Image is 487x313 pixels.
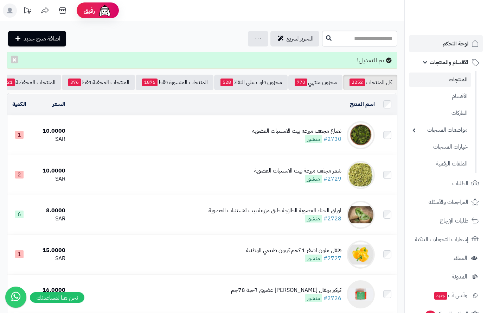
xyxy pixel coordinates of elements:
[209,207,341,215] div: اوراق الحناء العضوية الطازجة طبق مزرعة بيت الاستنبات العضوية
[305,215,322,223] span: منشور
[12,100,26,108] a: الكمية
[84,6,95,15] span: رفيق
[15,250,24,258] span: 1
[323,135,341,143] a: #2730
[287,35,314,43] span: التحرير لسريع
[34,175,65,183] div: SAR
[288,75,342,90] a: مخزون منتهي770
[24,35,60,43] span: اضافة منتج جديد
[305,255,322,262] span: منشور
[254,167,341,175] div: شمر مجفف مزرعة بيت الاستنبات العضوية
[323,214,341,223] a: #2728
[231,286,341,294] div: كوكيز برتقال [PERSON_NAME] عضوي ٦حبة 78جم
[409,268,483,285] a: المدونة
[409,89,471,104] a: الأقسام
[409,175,483,192] a: الطلبات
[98,4,112,18] img: ai-face.png
[430,57,468,67] span: الأقسام والمنتجات
[305,294,322,302] span: منشور
[347,280,375,308] img: كوكيز برتقال كيتو عضوي ٦حبة 78جم
[452,179,468,188] span: الطلبات
[62,75,135,90] a: المنتجات المخفية فقط376
[305,175,322,183] span: منشور
[429,197,468,207] span: المراجعات والأسئلة
[347,201,375,229] img: اوراق الحناء العضوية الطازجة طبق مزرعة بيت الاستنبات العضوية
[452,272,467,282] span: المدونة
[34,135,65,143] div: SAR
[15,171,24,179] span: 2
[409,106,471,121] a: الماركات
[295,79,307,86] span: 770
[220,79,233,86] span: 528
[214,75,288,90] a: مخزون قارب على النفاذ528
[8,31,66,46] a: اضافة منتج جديد
[347,121,375,149] img: نعناع مجفف مزرعة بيت الاستنبات العضوية
[270,31,319,46] a: التحرير لسريع
[142,79,158,86] span: 1876
[439,19,480,34] img: logo-2.png
[323,294,341,302] a: #2726
[409,35,483,52] a: لوحة التحكم
[434,290,467,300] span: وآتس آب
[34,255,65,263] div: SAR
[15,211,24,218] span: 6
[5,79,15,86] span: 21
[19,4,36,19] a: تحديثات المنصة
[409,250,483,267] a: العملاء
[323,175,341,183] a: #2729
[409,287,483,304] a: وآتس آبجديد
[11,56,18,63] button: ×
[409,73,471,87] a: المنتجات
[34,286,65,294] div: 16.0000
[252,127,341,135] div: نعناع مجفف مزرعة بيت الاستنبات العضوية
[409,156,471,171] a: الملفات الرقمية
[409,123,471,138] a: مواصفات المنتجات
[34,127,65,135] div: 10.0000
[15,131,24,139] span: 1
[347,161,375,189] img: شمر مجفف مزرعة بيت الاستنبات العضوية
[434,292,447,300] span: جديد
[409,194,483,211] a: المراجعات والأسئلة
[415,234,468,244] span: إشعارات التحويلات البنكية
[409,231,483,248] a: إشعارات التحويلات البنكية
[440,216,468,226] span: طلبات الإرجاع
[350,79,365,86] span: 2252
[136,75,213,90] a: المنتجات المنشورة فقط1876
[52,100,65,108] a: السعر
[409,212,483,229] a: طلبات الإرجاع
[343,75,397,90] a: كل المنتجات2252
[443,39,468,49] span: لوحة التحكم
[34,167,65,175] div: 10.0000
[34,207,65,215] div: 8.0000
[246,246,341,255] div: فلفل ملون اصفر 1 كجم كرتون طبيعي الوطنية
[347,240,375,269] img: فلفل ملون اصفر 1 كجم كرتون طبيعي الوطنية
[68,79,81,86] span: 376
[350,100,375,108] a: اسم المنتج
[34,246,65,255] div: 15.0000
[7,52,397,69] div: تم التعديل!
[323,254,341,263] a: #2727
[305,135,322,143] span: منشور
[34,215,65,223] div: SAR
[454,253,467,263] span: العملاء
[409,139,471,155] a: خيارات المنتجات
